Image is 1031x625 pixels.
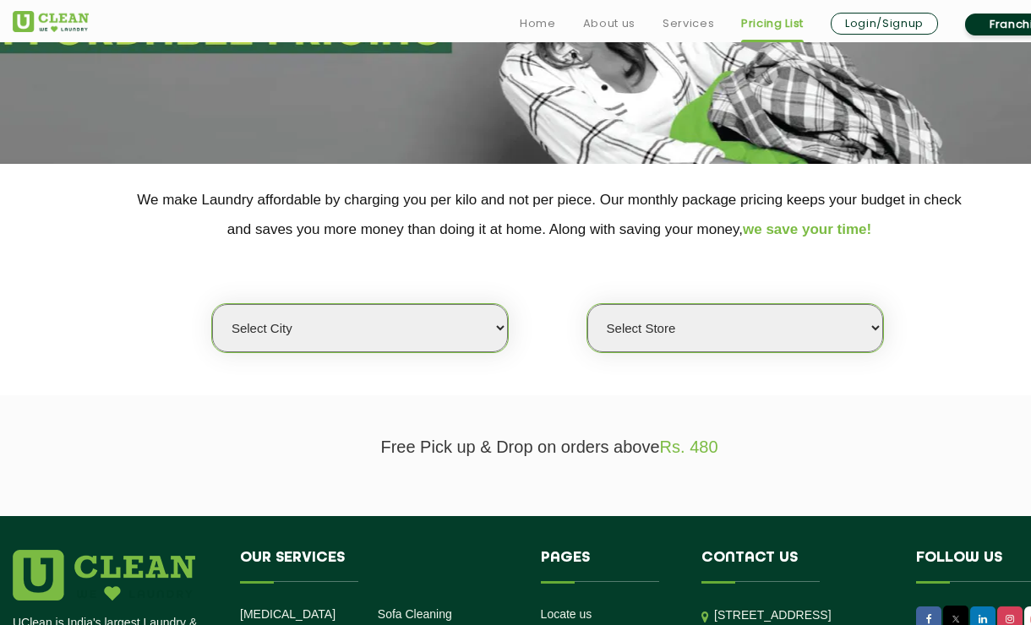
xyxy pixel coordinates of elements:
[240,607,335,621] a: [MEDICAL_DATA]
[831,13,938,35] a: Login/Signup
[13,11,89,32] img: UClean Laundry and Dry Cleaning
[240,550,515,582] h4: Our Services
[741,14,804,34] a: Pricing List
[743,221,871,237] span: we save your time!
[13,550,195,601] img: logo.png
[714,606,891,625] p: [STREET_ADDRESS]
[663,14,714,34] a: Services
[660,437,718,456] span: Rs. 480
[583,14,636,34] a: About us
[541,550,677,582] h4: Pages
[701,550,891,582] h4: Contact us
[378,607,452,621] a: Sofa Cleaning
[541,607,592,621] a: Locate us
[520,14,556,34] a: Home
